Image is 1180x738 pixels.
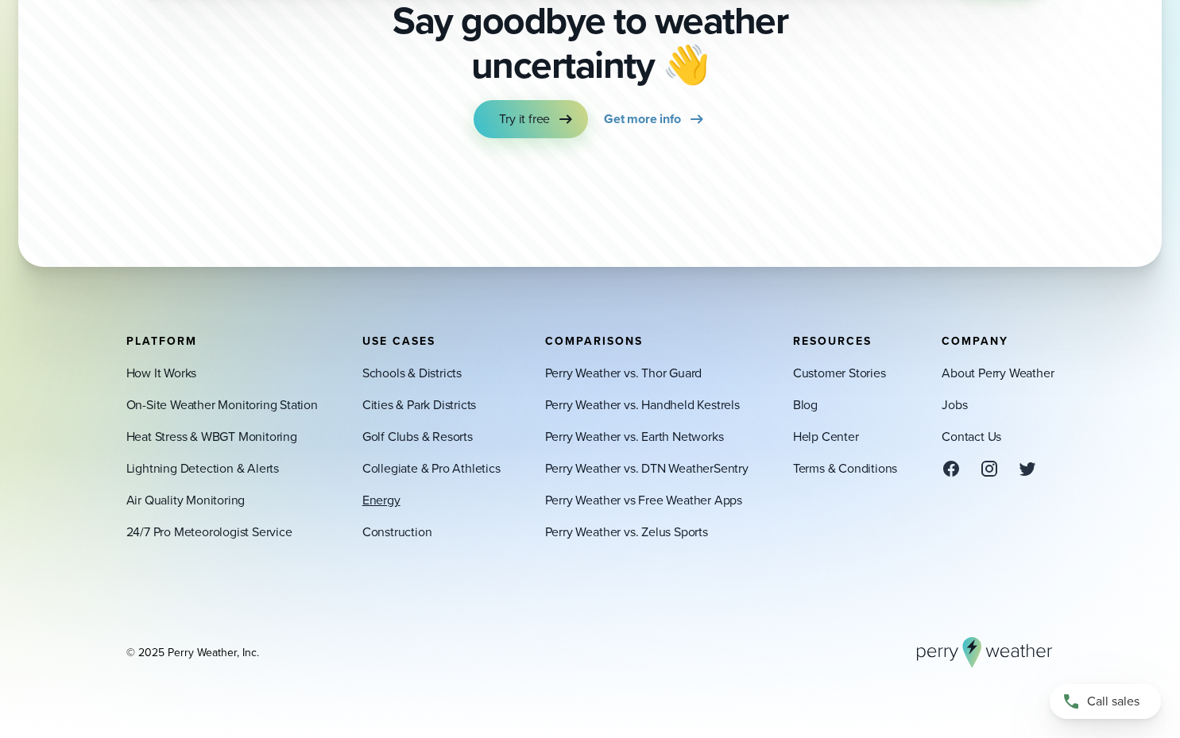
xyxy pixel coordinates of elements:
a: Customer Stories [793,363,886,382]
span: Use Cases [362,332,435,349]
a: Perry Weather vs. Zelus Sports [545,522,708,541]
a: Energy [362,490,400,509]
a: Perry Weather vs. DTN WeatherSentry [545,458,749,477]
a: Terms & Conditions [793,458,897,477]
a: Construction [362,522,432,541]
a: Air Quality Monitoring [126,490,246,509]
a: Try it free [474,100,588,138]
a: About Perry Weather [942,363,1054,382]
span: Call sales [1087,692,1139,711]
span: Get more info [604,110,680,129]
a: Contact Us [942,427,1001,446]
a: Jobs [942,395,967,414]
a: Perry Weather vs Free Weather Apps [545,490,742,509]
span: Comparisons [545,332,643,349]
a: Lightning Detection & Alerts [126,458,279,477]
a: Call sales [1050,684,1161,719]
a: Cities & Park Districts [362,395,476,414]
span: Try it free [499,110,550,129]
a: Collegiate & Pro Athletics [362,458,501,477]
a: On-Site Weather Monitoring Station [126,395,318,414]
a: Perry Weather vs. Thor Guard [545,363,702,382]
a: Perry Weather vs. Handheld Kestrels [545,395,740,414]
a: How It Works [126,363,197,382]
span: Company [942,332,1008,349]
a: Perry Weather vs. Earth Networks [545,427,724,446]
a: Golf Clubs & Resorts [362,427,473,446]
span: Platform [126,332,197,349]
a: Heat Stress & WBGT Monitoring [126,427,297,446]
a: Schools & Districts [362,363,462,382]
div: © 2025 Perry Weather, Inc. [126,644,259,660]
a: Get more info [604,100,706,138]
a: Help Center [793,427,859,446]
a: Blog [793,395,818,414]
a: 24/7 Pro Meteorologist Service [126,522,292,541]
span: Resources [793,332,872,349]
